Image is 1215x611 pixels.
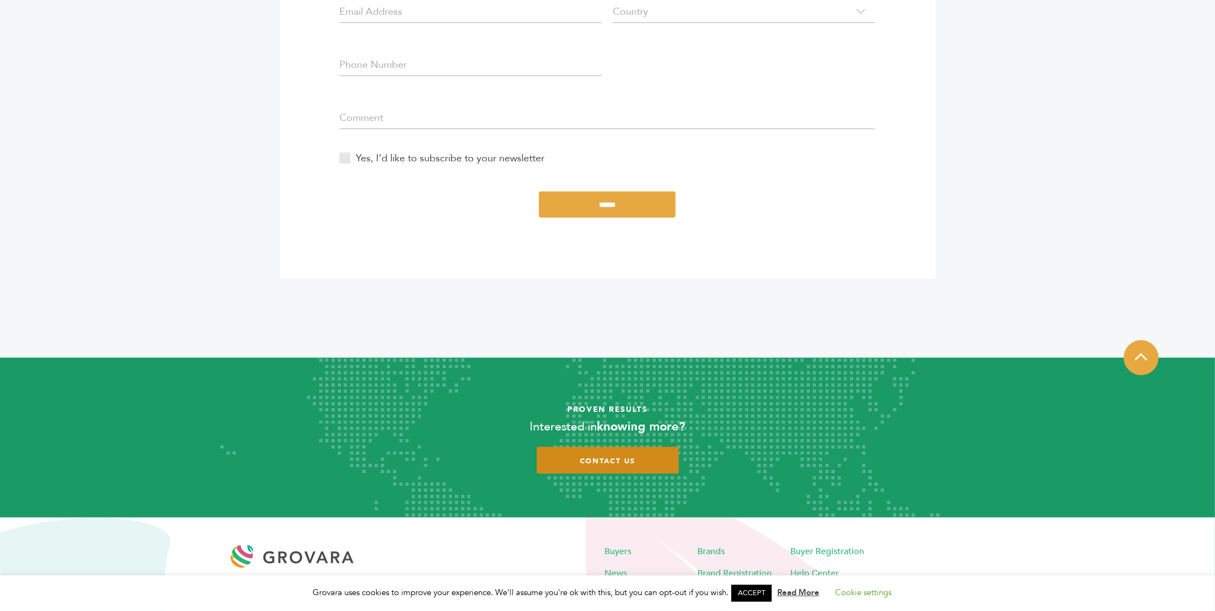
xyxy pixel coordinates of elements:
a: ACCEPT [731,585,772,602]
a: Buyers [605,545,632,557]
span: Grovara uses cookies to improve your experience. We'll assume you're ok with this, but you can op... [313,587,902,598]
label: Yes, I’d like to subscribe to your newsletter [339,151,544,166]
a: Help Center [791,567,840,579]
span: contact us [580,456,636,466]
a: Brand Registration [698,567,772,579]
a: News [605,567,627,579]
label: Comment [339,110,383,125]
a: contact us [537,447,679,474]
a: Buyer Registration [791,545,865,557]
a: Brands [698,545,725,557]
a: Cookie settings [835,587,891,598]
span: Interested in [530,418,597,435]
a: Read More [777,587,819,598]
label: Phone Number [339,57,407,72]
label: Email Address [339,4,402,19]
